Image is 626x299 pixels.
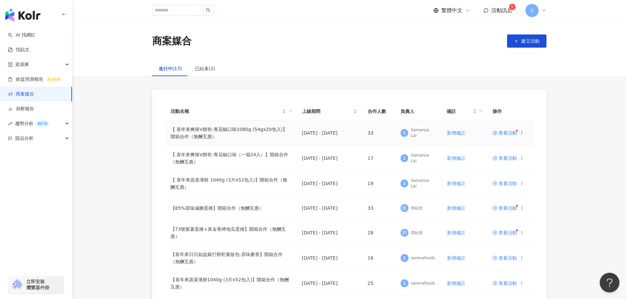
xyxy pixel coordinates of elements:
td: 19 [362,171,395,196]
span: S [403,129,406,137]
button: 新增備註 [447,126,466,139]
td: 33 [362,196,395,220]
a: 洞察報告 [8,106,34,112]
span: 建立活動 [521,38,540,44]
div: 商案媒合 [152,34,192,48]
span: S [530,7,533,14]
div: 進行中(17) [159,65,182,72]
td: [DATE] - [DATE] [297,171,362,196]
span: search [479,109,483,113]
td: 25 [362,271,395,296]
div: Samansa Lai [411,127,436,139]
span: 新增備註 [447,281,465,286]
a: 查看活動 [493,281,517,286]
th: 合作人數 [362,102,395,120]
span: 活動名稱 [171,108,281,115]
div: serenafoods [411,255,435,261]
span: 競品分析 [15,131,34,146]
th: 上線期間 [297,102,362,120]
td: [DATE] - [DATE] [297,246,362,271]
span: 新增備註 [447,230,465,235]
td: 【 喜年來蔬菜薄餅 1040g (3片x52包入)】開箱合作（無酬互惠） [165,171,297,196]
span: 資源庫 [15,57,29,72]
a: 查看活動 [493,206,517,210]
span: 備註 [447,108,472,115]
span: 郭 [402,229,407,236]
td: [DATE] - [DATE] [297,220,362,246]
span: search [206,8,211,12]
th: 負責人 [395,102,441,120]
th: 活動名稱 [165,102,297,120]
a: searchAI 找網紅 [8,32,35,38]
sup: 5 [509,4,516,10]
td: 【73號紫薯蛋捲+黃金香烤地瓜蛋捲】開箱合作（無酬互惠） [165,220,297,246]
a: 查看活動 [493,181,517,186]
td: [DATE] - [DATE] [297,120,362,146]
button: 新增備註 [447,277,466,290]
a: 查看活動 [493,230,517,235]
button: 建立活動 [507,34,546,48]
td: [DATE] - [DATE] [297,271,362,296]
td: 28 [362,220,395,246]
span: search [288,106,294,116]
span: S [403,155,406,162]
td: 【 喜年來爽辣V餅乾-青花椒口味1080g (54gx20包入)】開箱合作（無酬互惠） [165,120,297,146]
iframe: Help Scout Beacon - Open [600,273,619,292]
span: 5 [511,5,514,9]
span: 新增備註 [447,205,465,211]
span: S [403,180,406,187]
div: 郭紜彤 [411,230,423,236]
div: Samansa Lai [411,178,436,189]
div: Samansa Lai [411,153,436,164]
span: 新增備註 [447,181,465,186]
span: 新增備註 [447,255,465,261]
span: S [403,280,406,287]
span: 立即安裝 瀏覽器外掛 [26,279,49,290]
th: 操作 [487,102,533,120]
button: 新增備註 [447,226,466,239]
div: BETA [35,120,50,127]
td: 16 [362,246,395,271]
span: 活動訊息 [491,7,512,13]
td: [DATE] - [DATE] [297,196,362,220]
a: chrome extension立即安裝 瀏覽器外掛 [9,276,64,293]
button: 新增備註 [447,152,466,165]
span: 趨勢分析 [15,116,50,131]
span: 新增備註 [447,130,465,136]
div: 已結束(2) [195,65,215,72]
td: 【 喜年來爽辣V餅乾-青花椒口味（一箱24入）】開箱合作（無酬互惠） [165,146,297,171]
td: 【喜年來日日如益蘇打餅乾量販包-原味麥香】開箱合作（無酬互惠） [165,246,297,271]
td: [DATE] - [DATE] [297,146,362,171]
th: 備註 [441,102,487,120]
a: 查看活動 [493,256,517,260]
a: 找貼文 [8,47,30,53]
button: 新增備註 [447,202,466,215]
a: 效益預測報告ALPHA [8,76,63,83]
span: S [403,254,406,262]
img: logo [5,9,40,22]
a: 查看活動 [493,156,517,160]
span: 上線期間 [302,108,352,115]
div: 郭紜彤 [411,205,423,211]
div: serenafoods [411,281,435,286]
a: 查看活動 [493,131,517,135]
button: 新增備註 [447,251,466,265]
td: 17 [362,146,395,171]
span: 繁體中文 [441,7,462,14]
a: 商案媒合 [8,91,34,97]
button: 新增備註 [447,177,466,190]
td: 【喜年來蔬菜薄餅1040g (3片x52包入)】開箱合作（無酬互惠） [165,271,297,296]
span: 新增備註 [447,156,465,161]
span: rise [8,121,12,126]
span: 郭 [402,204,407,212]
span: search [289,109,293,113]
img: chrome extension [11,279,23,290]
